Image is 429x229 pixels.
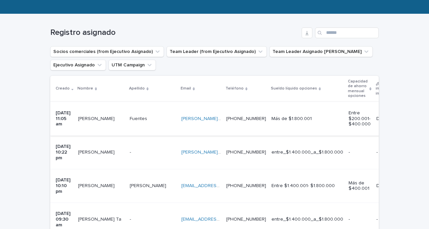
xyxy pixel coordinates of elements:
[167,46,267,57] button: Team Leader (from Ejecutivo Asignado)
[271,116,343,122] p: Más de $1.800.001
[349,150,371,155] p: -
[271,217,343,222] p: entre_$1.400.000_a_$1.800.000
[376,150,410,155] p: -
[50,60,106,70] button: Ejecutivo Asignado
[349,180,371,192] p: Más de $400.001
[271,85,317,92] p: Sueldo líquido opciones
[78,182,116,189] p: [PERSON_NAME]
[56,110,73,127] p: [DATE] 11:05 am
[376,80,407,97] p: ¿En qué estás interesado invertir?
[181,217,257,222] a: [EMAIL_ADDRESS][DOMAIN_NAME]
[50,28,299,38] h1: Registro asignado
[56,144,73,161] p: [DATE] 10:22 pm
[56,211,73,228] p: [DATE] 09:30 am
[56,177,73,194] p: [DATE] 10:10 pm
[376,183,410,189] p: Departamentos
[226,217,266,222] a: [PHONE_NUMBER]
[269,46,373,57] button: Team Leader Asignado LLamados
[376,116,410,122] p: Departamentos
[271,150,343,155] p: entre_$1.400.000_a_$1.800.000
[226,116,266,121] a: [PHONE_NUMBER]
[130,115,148,122] p: Fuentes
[78,115,116,122] p: [PERSON_NAME]
[271,183,343,189] p: Entre $1.400.001- $1.800.000
[226,150,266,155] a: [PHONE_NUMBER]
[376,217,410,222] p: -
[181,85,191,92] p: Email
[78,215,123,222] p: [PERSON_NAME] Ta
[181,183,257,188] a: [EMAIL_ADDRESS][DOMAIN_NAME]
[50,46,164,57] button: Socios comerciales (from Ejecutivo Asignado)
[315,27,379,38] input: Search
[130,182,168,189] p: [PERSON_NAME]
[130,148,132,155] p: -
[181,116,294,121] a: [PERSON_NAME][EMAIL_ADDRESS][DOMAIN_NAME]
[109,60,156,70] button: UTM Campaign
[226,85,244,92] p: Teléfono
[348,78,368,100] p: Capacidad de ahorro mensual opciones
[56,85,70,92] p: Creado
[226,183,266,188] a: [PHONE_NUMBER]
[349,110,371,127] p: Entre $200.001- $400.000
[77,85,93,92] p: Nombre
[78,148,116,155] p: Gonzalo Rodriguez Olate
[130,215,132,222] p: -
[181,150,330,155] a: [PERSON_NAME][EMAIL_ADDRESS][PERSON_NAME][DOMAIN_NAME]
[129,85,145,92] p: Apellido
[349,217,371,222] p: -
